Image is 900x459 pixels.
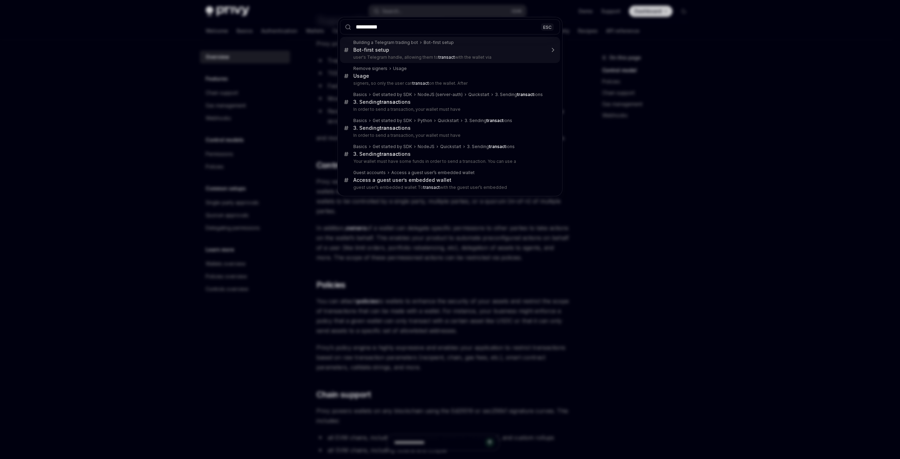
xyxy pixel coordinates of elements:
[353,151,411,157] div: 3. Sending ions
[467,144,515,149] div: 3. Sending ions
[353,99,411,105] div: 3. Sending ions
[353,170,386,176] div: Guest accounts
[353,73,369,79] div: Usage
[373,92,412,97] div: Get started by SDK
[353,92,367,97] div: Basics
[353,177,451,183] div: Access a guest user’s embedded wallet
[412,81,429,86] b: transact
[438,55,455,60] b: transact
[423,185,440,190] b: transact
[489,144,506,149] b: transact
[353,144,367,149] div: Basics
[353,133,545,138] p: In order to send a transaction, your wallet must have
[487,118,503,123] b: transact
[380,125,400,131] b: transact
[353,125,411,131] div: 3. Sending ions
[424,40,454,45] div: Bot-first setup
[353,159,545,164] p: Your wallet must have some funds in order to send a transaction. You can use a
[353,118,367,123] div: Basics
[353,40,418,45] div: Building a Telegram trading bot
[380,99,400,105] b: transact
[353,66,387,71] div: Remove signers
[393,66,407,71] div: Usage
[391,170,475,176] div: Access a guest user’s embedded wallet
[440,144,461,149] div: Quickstart
[380,151,400,157] b: transact
[418,144,435,149] div: NodeJS
[541,23,554,31] div: ESC
[468,92,489,97] div: Quickstart
[517,92,534,97] b: transact
[353,47,389,53] div: Bot-first setup
[418,92,463,97] div: NodeJS (server-auth)
[438,118,459,123] div: Quickstart
[373,118,412,123] div: Get started by SDK
[353,55,545,60] p: user's Telegram handle, allowing them to with the wallet via
[495,92,543,97] div: 3. Sending ions
[464,118,512,123] div: 3. Sending ions
[353,81,545,86] p: signers, so only the user can on the wallet. After
[418,118,432,123] div: Python
[353,185,545,190] p: guest user’s embedded wallet To with the guest user’s embedded
[373,144,412,149] div: Get started by SDK
[353,107,545,112] p: In order to send a transaction, your wallet must have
